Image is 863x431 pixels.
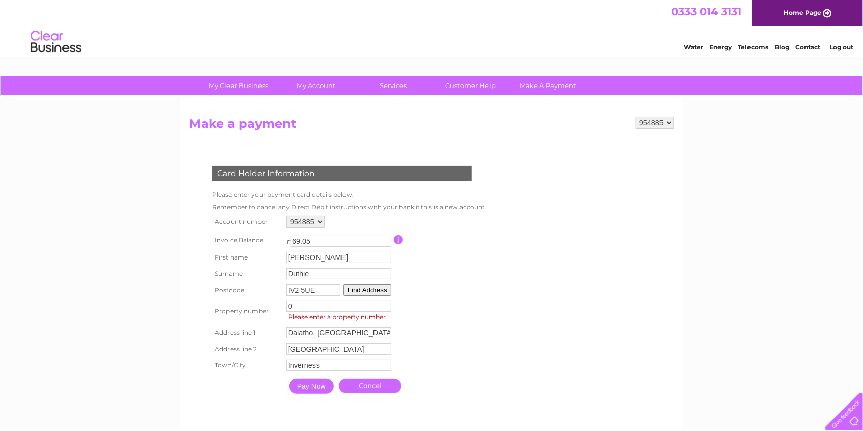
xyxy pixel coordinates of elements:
td: £ [286,233,291,246]
th: Account number [210,213,284,231]
td: Remember to cancel any Direct Debit instructions with your bank if this is a new account. [210,201,489,213]
a: My Clear Business [197,76,281,95]
a: Services [352,76,436,95]
th: Town/City [210,357,284,373]
a: Energy [709,43,732,51]
button: Find Address [343,284,391,296]
th: Postcode [210,282,284,298]
div: Clear Business is a trading name of Verastar Limited (registered in [GEOGRAPHIC_DATA] No. 3667643... [192,6,673,49]
input: Pay Now [289,379,334,394]
span: Please enter a property number. [286,312,394,322]
a: Make A Payment [506,76,590,95]
input: Information [394,235,404,244]
a: Contact [795,43,820,51]
th: Invoice Balance [210,231,284,249]
h2: Make a payment [189,117,674,136]
a: Cancel [339,379,401,393]
a: Log out [829,43,853,51]
th: Address line 1 [210,325,284,341]
th: First name [210,249,284,266]
th: Property number [210,298,284,325]
th: Address line 2 [210,341,284,357]
a: Water [684,43,703,51]
div: Card Holder Information [212,166,472,181]
img: logo.png [30,26,82,58]
a: 0333 014 3131 [671,5,741,18]
a: Telecoms [738,43,768,51]
a: My Account [274,76,358,95]
td: Please enter your payment card details below. [210,189,489,201]
th: Surname [210,266,284,282]
a: Customer Help [429,76,513,95]
a: Blog [774,43,789,51]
